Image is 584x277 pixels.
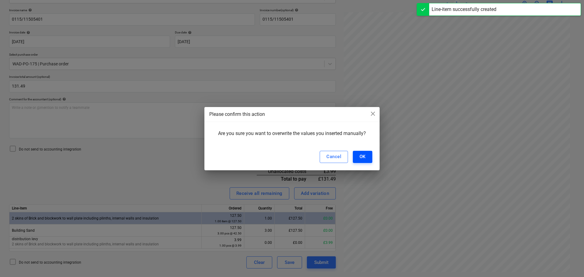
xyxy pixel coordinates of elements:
button: OK [353,151,372,163]
div: Line-item successfully created [432,6,496,13]
button: Cancel [320,151,348,163]
div: Please confirm this action [209,111,375,118]
div: Are you sure you want to overwrite the values you inserted manually? [212,130,372,141]
div: OK [360,153,366,161]
iframe: Chat Widget [554,248,584,277]
div: close [369,110,377,119]
div: Cancel [326,153,341,161]
span: close [369,110,377,117]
